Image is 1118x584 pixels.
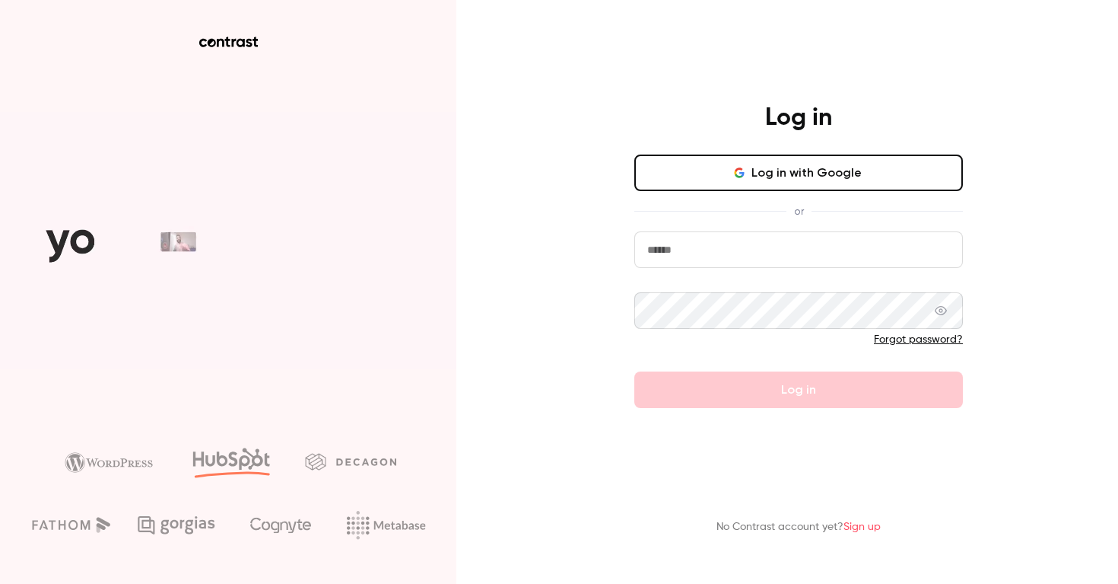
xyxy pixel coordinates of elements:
span: or [786,203,812,219]
h4: Log in [765,103,832,133]
img: decagon [305,453,396,470]
a: Sign up [843,522,881,532]
a: Forgot password? [874,334,963,345]
p: No Contrast account yet? [716,519,881,535]
button: Log in with Google [634,155,963,191]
